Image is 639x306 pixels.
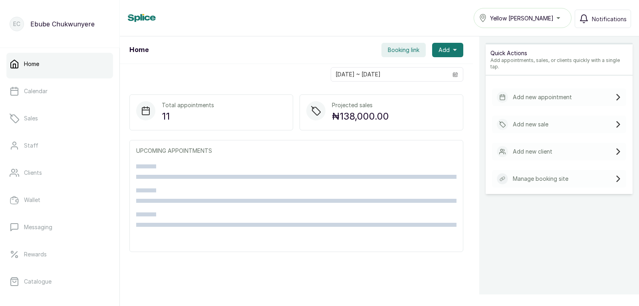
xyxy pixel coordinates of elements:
p: Home [24,60,39,68]
p: Catalogue [24,278,52,286]
a: Wallet [6,189,113,211]
svg: calendar [452,72,458,77]
button: Booking link [381,43,426,57]
p: Add new appointment [513,93,572,101]
p: Add new client [513,148,552,156]
a: Messaging [6,216,113,238]
h1: Home [129,45,149,55]
p: EC [13,20,20,28]
p: Sales [24,114,38,122]
span: Add [439,46,450,54]
a: Clients [6,162,113,184]
p: Staff [24,142,38,150]
a: Rewards [6,243,113,266]
p: Clients [24,169,42,177]
p: Quick Actions [490,49,628,57]
span: Yellow [PERSON_NAME] [490,14,554,22]
p: 11 [162,109,214,124]
a: Calendar [6,80,113,102]
a: Sales [6,107,113,130]
button: Yellow [PERSON_NAME] [474,8,572,28]
p: Rewards [24,250,47,258]
input: Select date [331,68,448,81]
button: Add [432,43,463,57]
button: Notifications [575,10,631,28]
p: Projected sales [332,101,389,109]
p: UPCOMING APPOINTMENTS [136,147,456,155]
a: Staff [6,134,113,157]
p: Calendar [24,87,48,95]
a: Home [6,53,113,75]
span: Notifications [592,15,627,23]
p: ₦138,000.00 [332,109,389,124]
p: Add appointments, sales, or clients quickly with a single tap. [490,57,628,70]
p: Total appointments [162,101,214,109]
p: Ebube Chukwunyere [30,19,95,29]
p: Add new sale [513,120,548,128]
p: Messaging [24,223,52,231]
p: Manage booking site [513,175,568,183]
p: Wallet [24,196,40,204]
span: Booking link [388,46,419,54]
a: Catalogue [6,270,113,293]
